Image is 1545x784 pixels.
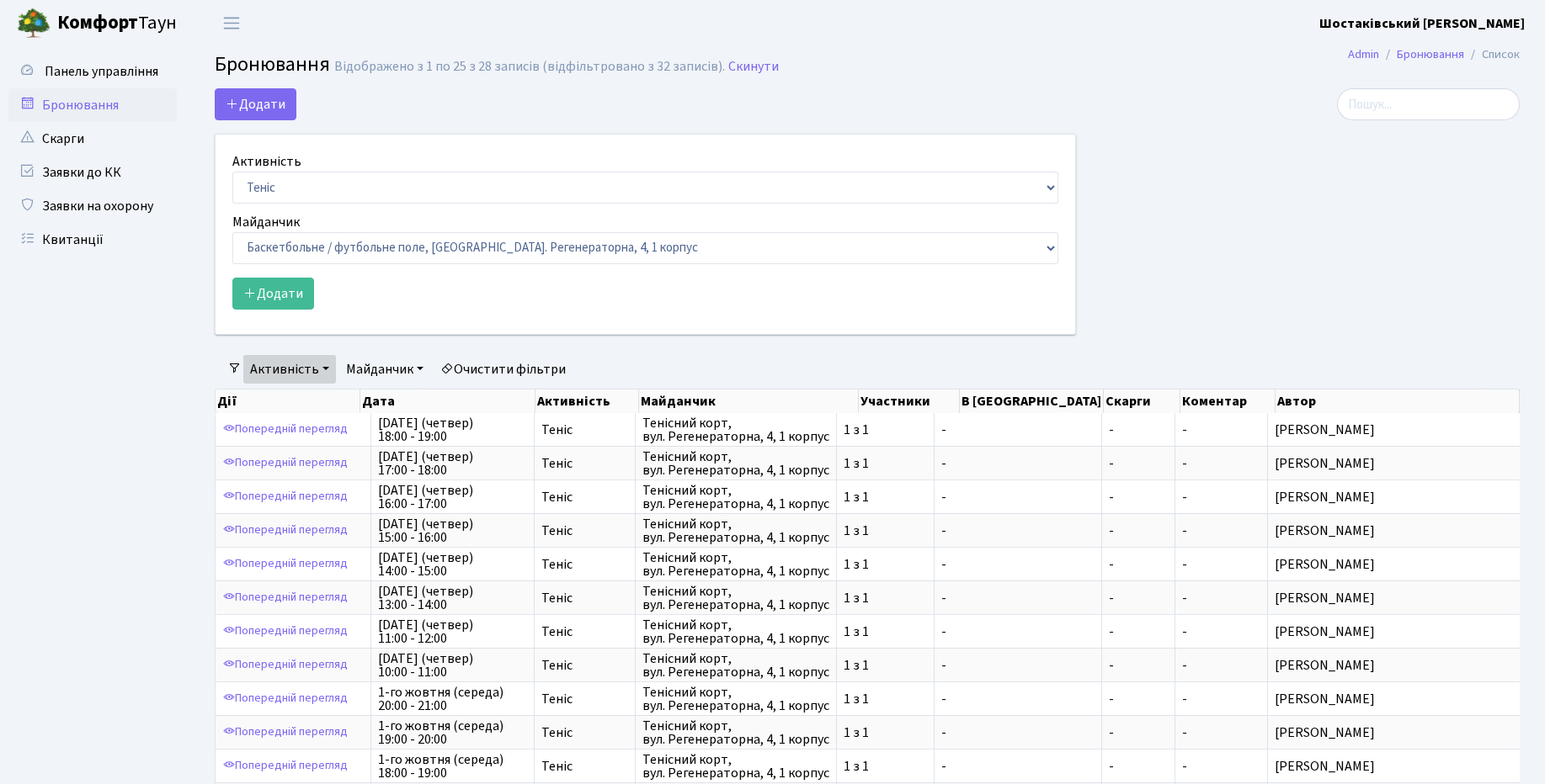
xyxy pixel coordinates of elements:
span: - [941,659,1095,672]
th: Автор [1276,389,1520,413]
a: Admin [1348,45,1379,63]
span: - [1182,454,1187,473]
a: Панель управління [8,55,177,88]
span: - [1182,656,1187,675]
b: Комфорт [57,9,138,36]
span: - [1109,760,1168,773]
span: Тенісний корт, вул. Регенераторна, 4, 1 корпус [642,484,829,511]
span: Теніс [541,490,628,504]
li: Список [1464,45,1520,64]
button: Додати [215,88,296,120]
span: - [1109,423,1168,437]
span: Теніс [541,524,628,538]
span: Теніс [541,760,628,773]
span: - [941,760,1095,773]
span: Тенісний корт, вул. Регенераторна, 4, 1 корпус [642,416,829,443]
img: logo.png [17,7,51,40]
span: - [1109,591,1168,605]
span: Теніс [541,457,628,470]
span: Тенісний корт, вул. Регенераторна, 4, 1 корпус [642,753,829,780]
span: Теніс [541,423,628,437]
span: Теніс [541,659,628,672]
span: [DATE] (четвер) 14:00 - 15:00 [378,551,527,578]
a: Попередній перегляд [219,686,352,712]
span: [PERSON_NAME] [1275,457,1533,470]
span: Теніс [541,558,628,571]
span: Тенісний корт, вул. Регенераторна, 4, 1 корпус [642,618,829,645]
span: - [941,692,1095,706]
span: 1-го жовтня (середа) 20:00 - 21:00 [378,686,527,712]
span: Бронювання [215,50,330,79]
a: Бронювання [1397,45,1464,63]
span: 1-го жовтня (середа) 18:00 - 19:00 [378,753,527,780]
span: [PERSON_NAME] [1275,591,1533,605]
a: Майданчик [339,355,430,384]
th: Коментар [1180,389,1276,413]
span: [DATE] (четвер) 18:00 - 19:00 [378,416,527,443]
input: Пошук... [1337,88,1520,120]
a: Активність [243,355,336,384]
span: [DATE] (четвер) 11:00 - 12:00 [378,618,527,645]
span: [PERSON_NAME] [1275,659,1533,672]
span: Тенісний корт, вул. Регенераторна, 4, 1 корпус [642,686,829,712]
th: Дії [216,389,360,413]
span: 1 з 1 [844,524,927,538]
span: [DATE] (четвер) 15:00 - 16:00 [378,517,527,544]
span: 1 з 1 [844,726,927,739]
a: Квитанції [8,223,177,257]
nav: breadcrumb [1323,37,1545,72]
span: Панель управління [45,62,158,81]
span: - [941,591,1095,605]
span: 1 з 1 [844,558,927,571]
a: Попередній перегляд [219,652,352,678]
span: [PERSON_NAME] [1275,558,1533,571]
a: Попередній перегляд [219,585,352,611]
a: Попередній перегляд [219,416,352,442]
span: Теніс [541,726,628,739]
span: Теніс [541,692,628,706]
span: 1 з 1 [844,659,927,672]
span: - [1182,622,1187,641]
span: - [1109,490,1168,504]
a: Бронювання [8,88,177,122]
th: Майданчик [639,389,860,413]
span: 1 з 1 [844,490,927,504]
span: - [1182,723,1187,742]
a: Очистити фільтри [434,355,573,384]
span: 1 з 1 [844,760,927,773]
th: Скарги [1104,389,1180,413]
a: Заявки на охорону [8,189,177,223]
button: Переключити навігацію [210,9,253,37]
span: 1 з 1 [844,692,927,706]
span: - [1182,488,1187,506]
a: Попередній перегляд [219,484,352,510]
span: - [1109,726,1168,739]
span: Тенісний корт, вул. Регенераторна, 4, 1 корпус [642,585,829,612]
span: 1 з 1 [844,457,927,470]
span: - [1182,589,1187,607]
div: Відображено з 1 по 25 з 28 записів (відфільтровано з 32 записів). [334,59,725,75]
span: - [1182,757,1187,776]
b: Шостаківський [PERSON_NAME] [1319,14,1525,33]
span: 1 з 1 [844,625,927,638]
span: - [1109,457,1168,470]
span: - [941,625,1095,638]
span: - [1109,692,1168,706]
span: Тенісний корт, вул. Регенераторна, 4, 1 корпус [642,517,829,544]
a: Попередній перегляд [219,618,352,644]
span: 1 з 1 [844,591,927,605]
span: Тенісний корт, вул. Регенераторна, 4, 1 корпус [642,450,829,477]
span: [DATE] (четвер) 17:00 - 18:00 [378,450,527,477]
a: Попередній перегляд [219,450,352,476]
span: Таун [57,9,177,38]
a: Попередній перегляд [219,753,352,779]
span: 1-го жовтня (середа) 19:00 - 20:00 [378,719,527,746]
a: Скарги [8,122,177,156]
span: [PERSON_NAME] [1275,490,1533,504]
span: - [941,490,1095,504]
span: [PERSON_NAME] [1275,524,1533,538]
span: - [941,457,1095,470]
span: - [1109,659,1168,672]
span: [DATE] (четвер) 13:00 - 14:00 [378,585,527,612]
span: - [1182,421,1187,439]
